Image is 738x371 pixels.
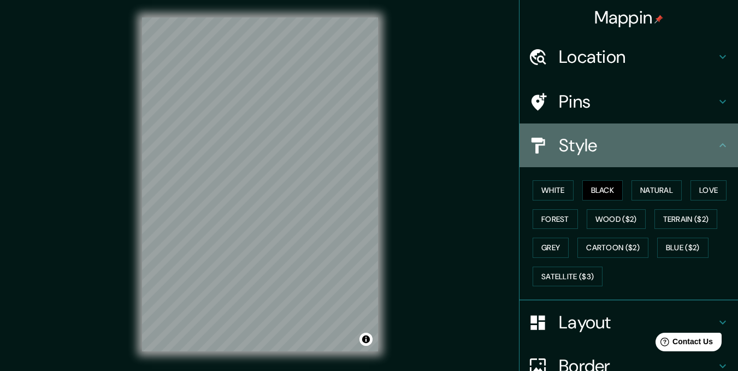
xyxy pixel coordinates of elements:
[594,7,664,28] h4: Mappin
[559,311,716,333] h4: Layout
[519,301,738,344] div: Layout
[519,80,738,123] div: Pins
[631,180,682,201] button: Natural
[533,209,578,229] button: Forest
[587,209,646,229] button: Wood ($2)
[559,46,716,68] h4: Location
[641,328,726,359] iframe: Help widget launcher
[654,15,663,23] img: pin-icon.png
[582,180,623,201] button: Black
[533,267,603,287] button: Satellite ($3)
[654,209,718,229] button: Terrain ($2)
[519,123,738,167] div: Style
[519,35,738,79] div: Location
[657,238,709,258] button: Blue ($2)
[142,17,378,351] canvas: Map
[533,238,569,258] button: Grey
[533,180,574,201] button: White
[690,180,727,201] button: Love
[359,333,373,346] button: Toggle attribution
[577,238,648,258] button: Cartoon ($2)
[559,134,716,156] h4: Style
[559,91,716,113] h4: Pins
